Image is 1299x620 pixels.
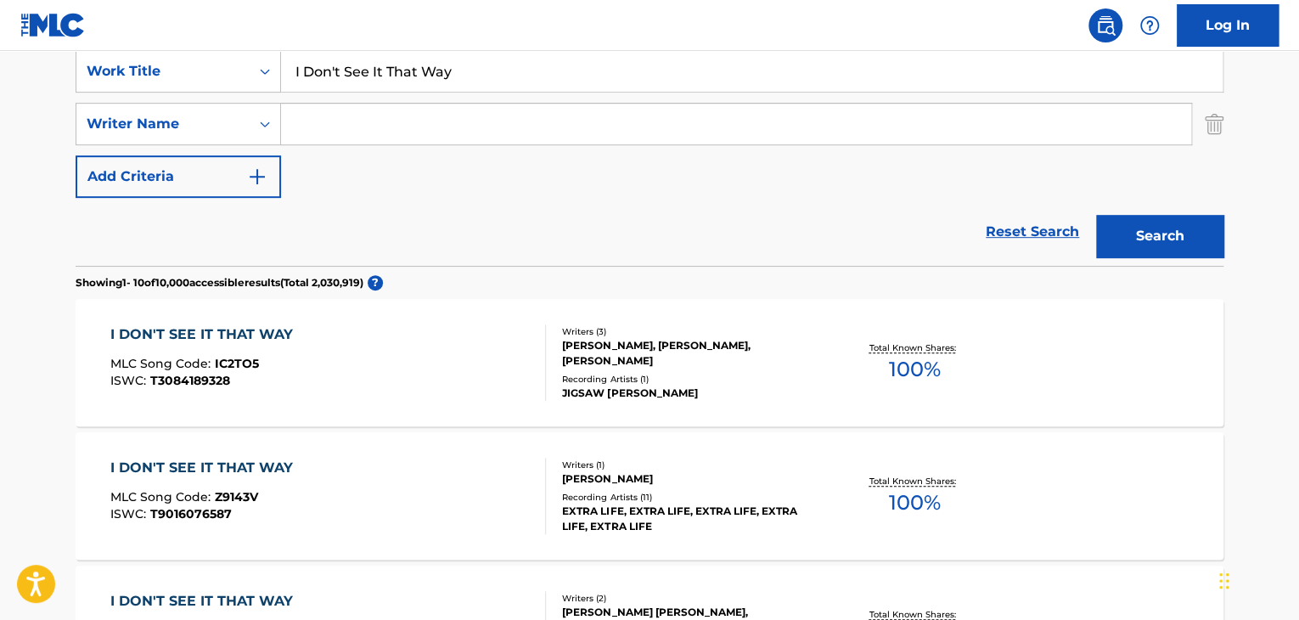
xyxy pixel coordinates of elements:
[1219,555,1229,606] div: Drag
[562,373,818,386] div: Recording Artists ( 1 )
[76,155,281,198] button: Add Criteria
[215,489,258,504] span: Z9143V
[150,506,232,521] span: T9016076587
[562,338,818,369] div: [PERSON_NAME], [PERSON_NAME], [PERSON_NAME]
[977,213,1088,251] a: Reset Search
[110,356,215,371] span: MLC Song Code :
[87,114,239,134] div: Writer Name
[1205,103,1223,145] img: Delete Criterion
[869,341,959,354] p: Total Known Shares:
[247,166,267,187] img: 9d2ae6d4665cec9f34b9.svg
[1133,8,1167,42] div: Help
[888,488,940,518] span: 100 %
[215,356,259,371] span: IC2TO5
[562,459,818,471] div: Writers ( 1 )
[562,504,818,534] div: EXTRA LIFE, EXTRA LIFE, EXTRA LIFE, EXTRA LIFE, EXTRA LIFE
[1095,15,1116,36] img: search
[110,506,150,521] span: ISWC :
[562,592,818,605] div: Writers ( 2 )
[87,61,239,82] div: Work Title
[76,50,1223,266] form: Search Form
[888,354,940,385] span: 100 %
[1177,4,1279,47] a: Log In
[150,373,230,388] span: T3084189328
[562,471,818,487] div: [PERSON_NAME]
[110,591,301,612] div: I DON'T SEE IT THAT WAY
[562,325,818,338] div: Writers ( 3 )
[1139,15,1160,36] img: help
[1214,538,1299,620] iframe: Chat Widget
[76,299,1223,426] a: I DON'T SEE IT THAT WAYMLC Song Code:IC2TO5ISWC:T3084189328Writers (3)[PERSON_NAME], [PERSON_NAME...
[110,373,150,388] span: ISWC :
[76,432,1223,560] a: I DON'T SEE IT THAT WAYMLC Song Code:Z9143VISWC:T9016076587Writers (1)[PERSON_NAME]Recording Arti...
[110,324,301,345] div: I DON'T SEE IT THAT WAY
[562,491,818,504] div: Recording Artists ( 11 )
[368,275,383,290] span: ?
[869,475,959,488] p: Total Known Shares:
[20,13,86,37] img: MLC Logo
[110,458,301,478] div: I DON'T SEE IT THAT WAY
[1088,8,1122,42] a: Public Search
[76,275,363,290] p: Showing 1 - 10 of 10,000 accessible results (Total 2,030,919 )
[1096,215,1223,257] button: Search
[562,386,818,401] div: JIGSAW [PERSON_NAME]
[110,489,215,504] span: MLC Song Code :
